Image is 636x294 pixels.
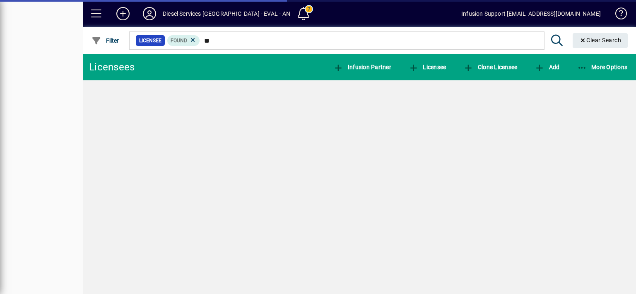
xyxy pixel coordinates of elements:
[461,7,601,20] div: Infusion Support [EMAIL_ADDRESS][DOMAIN_NAME]
[89,33,121,48] button: Filter
[331,60,393,75] button: Infusion Partner
[92,37,119,44] span: Filter
[407,60,448,75] button: Licensee
[461,60,519,75] button: Clone Licensee
[532,60,561,75] button: Add
[136,6,163,21] button: Profile
[573,33,628,48] button: Clear
[110,6,136,21] button: Add
[171,38,187,43] span: Found
[577,64,628,70] span: More Options
[167,35,200,46] mat-chip: Found Status: Found
[535,64,559,70] span: Add
[463,64,517,70] span: Clone Licensee
[163,7,290,20] div: Diesel Services [GEOGRAPHIC_DATA] - EVAL - AN
[575,60,630,75] button: More Options
[609,2,626,29] a: Knowledge Base
[579,37,622,43] span: Clear Search
[333,64,391,70] span: Infusion Partner
[89,60,135,74] div: Licensees
[409,64,446,70] span: Licensee
[139,36,161,45] span: Licensee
